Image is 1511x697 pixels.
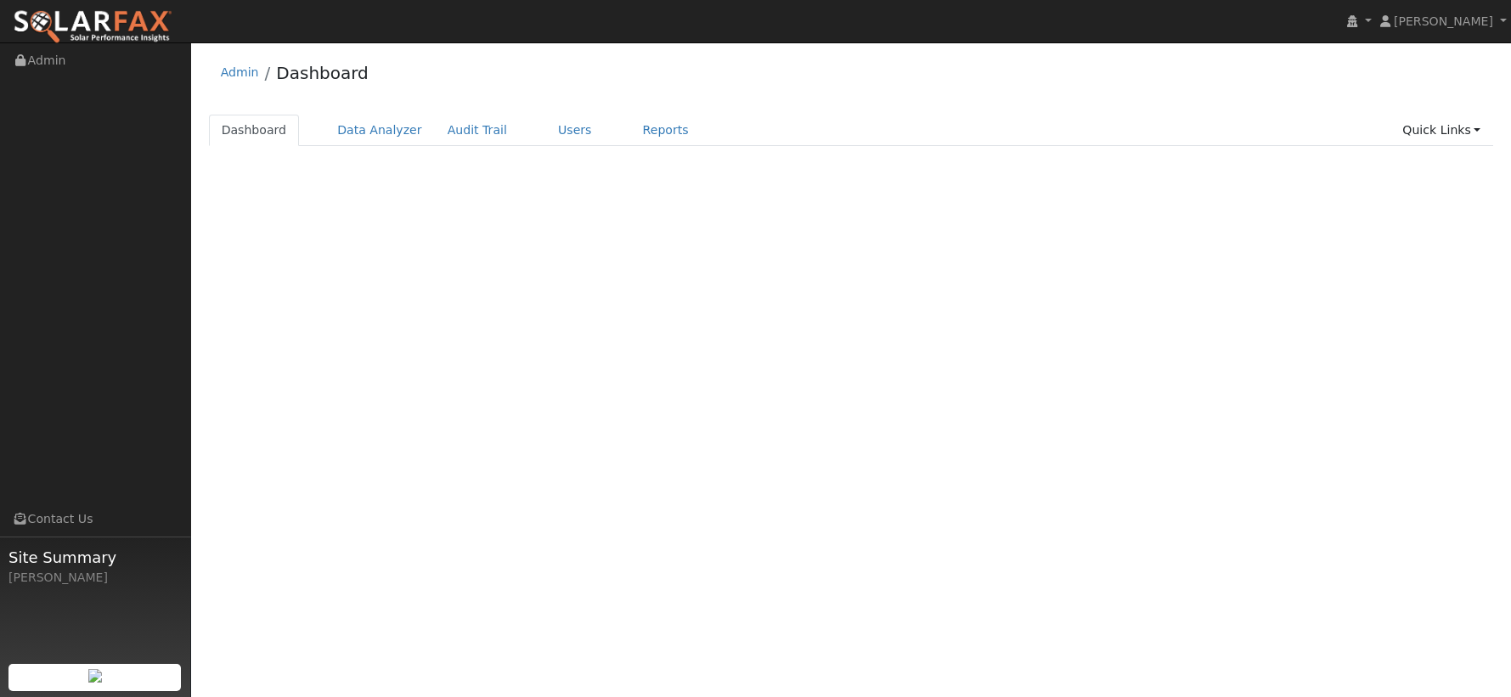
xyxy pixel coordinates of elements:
[324,115,435,146] a: Data Analyzer
[276,63,369,83] a: Dashboard
[8,546,182,569] span: Site Summary
[13,9,172,45] img: SolarFax
[88,669,102,683] img: retrieve
[209,115,300,146] a: Dashboard
[8,569,182,587] div: [PERSON_NAME]
[435,115,520,146] a: Audit Trail
[221,65,259,79] a: Admin
[1390,115,1493,146] a: Quick Links
[1394,14,1493,28] span: [PERSON_NAME]
[630,115,702,146] a: Reports
[545,115,605,146] a: Users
